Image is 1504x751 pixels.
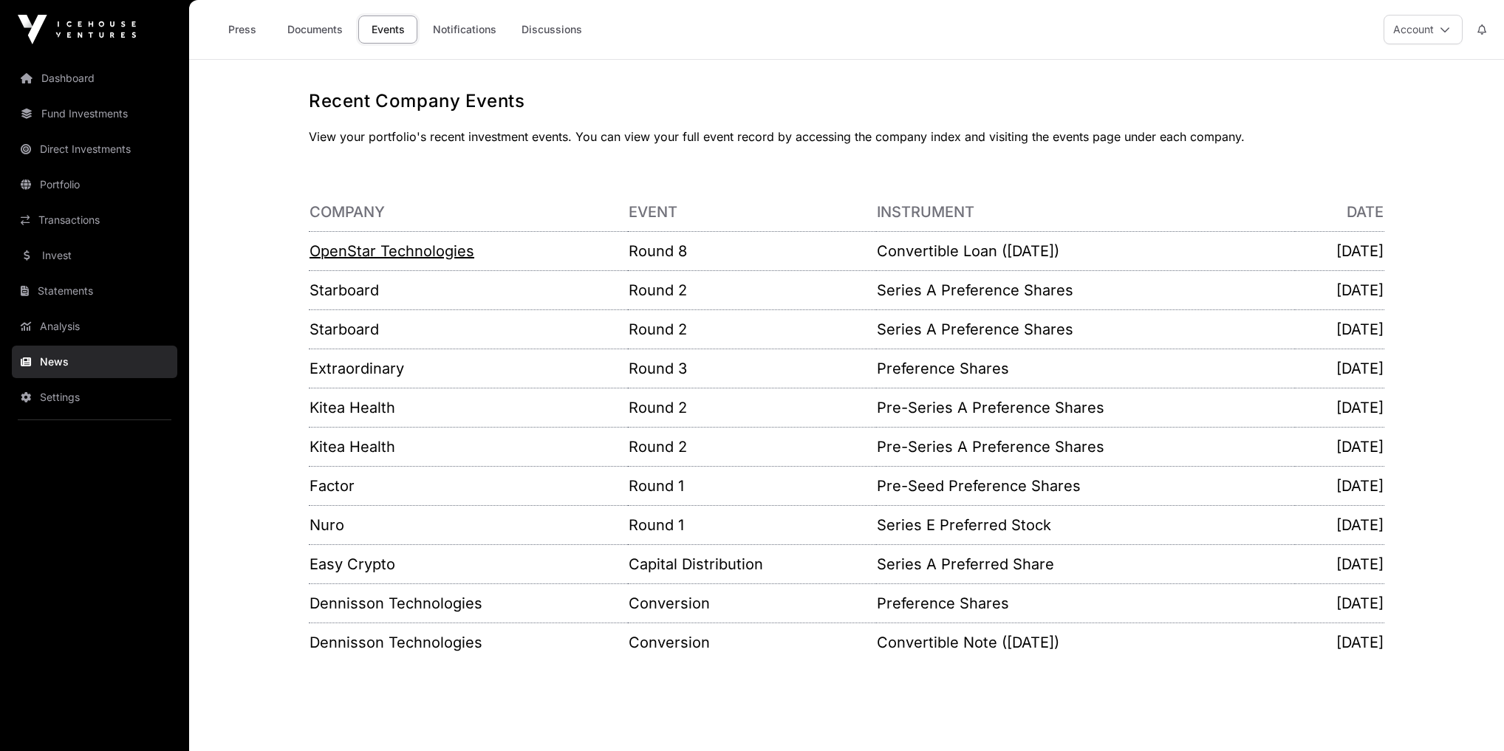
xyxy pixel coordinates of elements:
p: [DATE] [1296,397,1384,418]
p: [DATE] [1296,554,1384,575]
a: Statements [12,275,177,307]
p: Series A Preference Shares [877,319,1294,340]
a: Transactions [12,204,177,236]
th: Event [628,193,877,232]
a: Starboard [310,320,379,338]
th: Company [309,193,628,232]
p: Round 1 [629,515,876,535]
p: [DATE] [1296,515,1384,535]
p: Preference Shares [877,593,1294,614]
p: Preference Shares [877,358,1294,379]
p: Conversion [629,593,876,614]
p: Round 8 [629,241,876,261]
p: View your portfolio's recent investment events. You can view your full event record by accessing ... [309,128,1384,145]
a: Easy Crypto [310,555,395,573]
a: Notifications [423,16,506,44]
p: Series A Preference Shares [877,280,1294,301]
a: Extraordinary [310,360,404,377]
a: Portfolio [12,168,177,201]
p: Conversion [629,632,876,653]
p: Round 2 [629,319,876,340]
a: Analysis [12,310,177,343]
a: Kitea Health [310,399,395,416]
a: Dennisson Technologies [310,594,482,612]
a: Dashboard [12,62,177,95]
p: Round 1 [629,476,876,496]
p: Series E Preferred Stock [877,515,1294,535]
a: OpenStar Technologies [310,242,474,260]
a: Starboard [310,281,379,299]
p: Convertible Loan ([DATE]) [877,241,1294,261]
p: Round 2 [629,436,876,457]
p: [DATE] [1296,319,1384,340]
p: [DATE] [1296,241,1384,261]
h1: Recent Company Events [309,89,1384,113]
th: Date [1295,193,1384,232]
a: Press [213,16,272,44]
a: Invest [12,239,177,272]
a: Events [358,16,417,44]
p: [DATE] [1296,436,1384,457]
a: Direct Investments [12,133,177,165]
p: Round 2 [629,280,876,301]
p: Pre-Series A Preference Shares [877,436,1294,457]
p: Capital Distribution [629,554,876,575]
a: Settings [12,381,177,414]
p: Series A Preferred Share [877,554,1294,575]
a: Discussions [512,16,592,44]
a: Dennisson Technologies [310,634,482,651]
p: [DATE] [1296,280,1384,301]
th: Instrument [876,193,1295,232]
img: Icehouse Ventures Logo [18,15,136,44]
p: Pre-Seed Preference Shares [877,476,1294,496]
a: Fund Investments [12,97,177,130]
a: Nuro [310,516,344,534]
p: [DATE] [1296,476,1384,496]
iframe: Chat Widget [1430,680,1504,751]
p: Pre-Series A Preference Shares [877,397,1294,418]
button: Account [1384,15,1463,44]
a: Documents [278,16,352,44]
p: [DATE] [1296,632,1384,653]
p: [DATE] [1296,358,1384,379]
a: Kitea Health [310,438,395,456]
p: [DATE] [1296,593,1384,614]
p: Round 2 [629,397,876,418]
a: News [12,346,177,378]
p: Convertible Note ([DATE]) [877,632,1294,653]
a: Factor [310,477,355,495]
p: Round 3 [629,358,876,379]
